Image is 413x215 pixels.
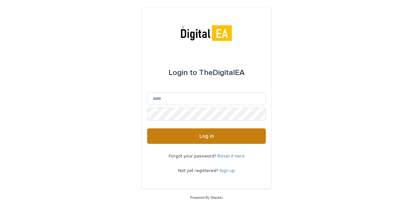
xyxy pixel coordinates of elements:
[168,69,197,77] span: Login to
[199,134,214,139] span: Log in
[217,154,245,158] a: Reset it here
[219,168,235,173] a: Sign up
[169,154,217,158] span: Forgot your password?
[178,168,219,173] span: Not yet registered?
[147,128,266,144] button: Log in
[168,64,245,82] div: TheDigitalEA
[190,196,223,199] a: Powered By Stacker
[179,24,234,43] img: mpnAKsivTWiDOsumdcjk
